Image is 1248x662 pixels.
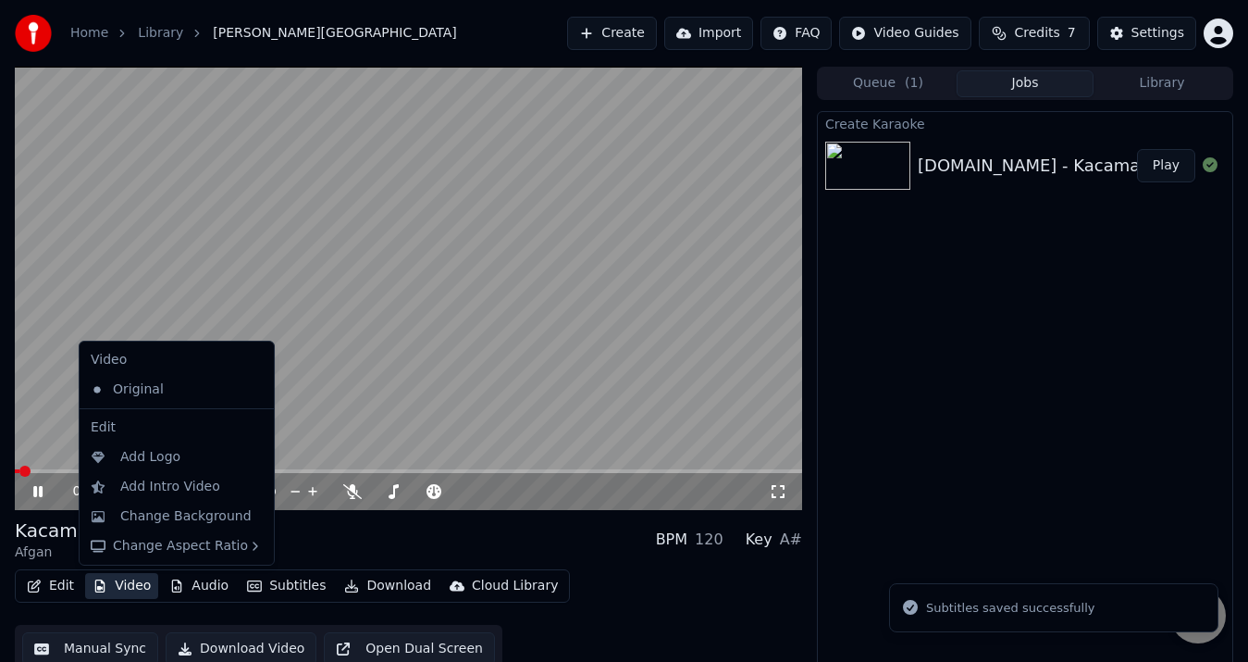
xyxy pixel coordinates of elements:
[162,573,236,599] button: Audio
[979,17,1090,50] button: Credits7
[695,529,723,551] div: 120
[905,74,923,93] span: ( 1 )
[83,345,270,375] div: Video
[15,543,107,562] div: Afgan
[120,478,220,496] div: Add Intro Video
[85,573,158,599] button: Video
[918,153,1221,179] div: [DOMAIN_NAME] - Kacamata - Afgan
[1094,70,1230,97] button: Library
[818,112,1232,134] div: Create Karaoke
[1014,24,1059,43] span: Credits
[83,531,270,561] div: Change Aspect Ratio
[337,573,439,599] button: Download
[820,70,957,97] button: Queue
[1131,24,1184,43] div: Settings
[72,482,101,501] span: 0:01
[138,24,183,43] a: Library
[664,17,753,50] button: Import
[1137,149,1195,182] button: Play
[746,529,772,551] div: Key
[83,413,270,443] div: Edit
[72,482,117,501] div: /
[15,15,52,52] img: youka
[19,573,81,599] button: Edit
[926,599,1094,618] div: Subtitles saved successfully
[567,17,657,50] button: Create
[760,17,832,50] button: FAQ
[1068,24,1076,43] span: 7
[120,448,180,467] div: Add Logo
[1097,17,1196,50] button: Settings
[957,70,1094,97] button: Jobs
[213,24,456,43] span: [PERSON_NAME][GEOGRAPHIC_DATA]
[70,24,457,43] nav: breadcrumb
[656,529,687,551] div: BPM
[83,375,242,405] div: Original
[15,518,107,543] div: Kacamata
[472,577,558,595] div: Cloud Library
[70,24,108,43] a: Home
[240,573,333,599] button: Subtitles
[780,529,802,551] div: A#
[839,17,970,50] button: Video Guides
[120,507,252,526] div: Change Background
